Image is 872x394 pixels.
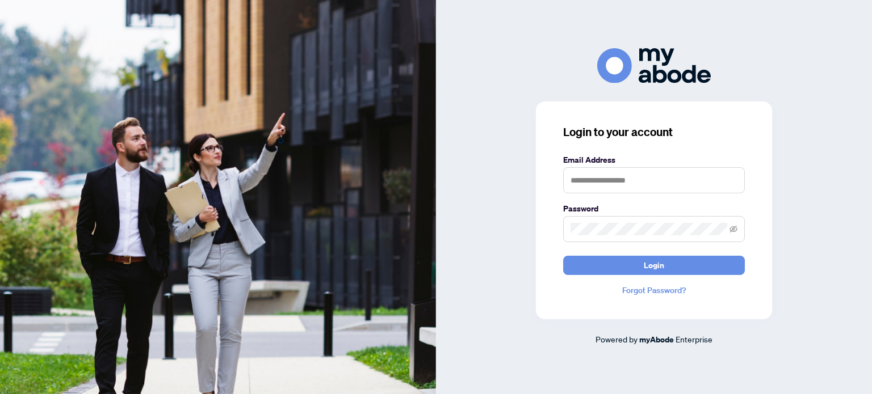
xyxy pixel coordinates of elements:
[597,48,711,83] img: ma-logo
[563,202,745,215] label: Password
[676,334,712,344] span: Enterprise
[563,284,745,296] a: Forgot Password?
[644,256,664,274] span: Login
[563,256,745,275] button: Login
[563,124,745,140] h3: Login to your account
[639,333,674,346] a: myAbode
[730,225,737,233] span: eye-invisible
[563,154,745,166] label: Email Address
[596,334,638,344] span: Powered by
